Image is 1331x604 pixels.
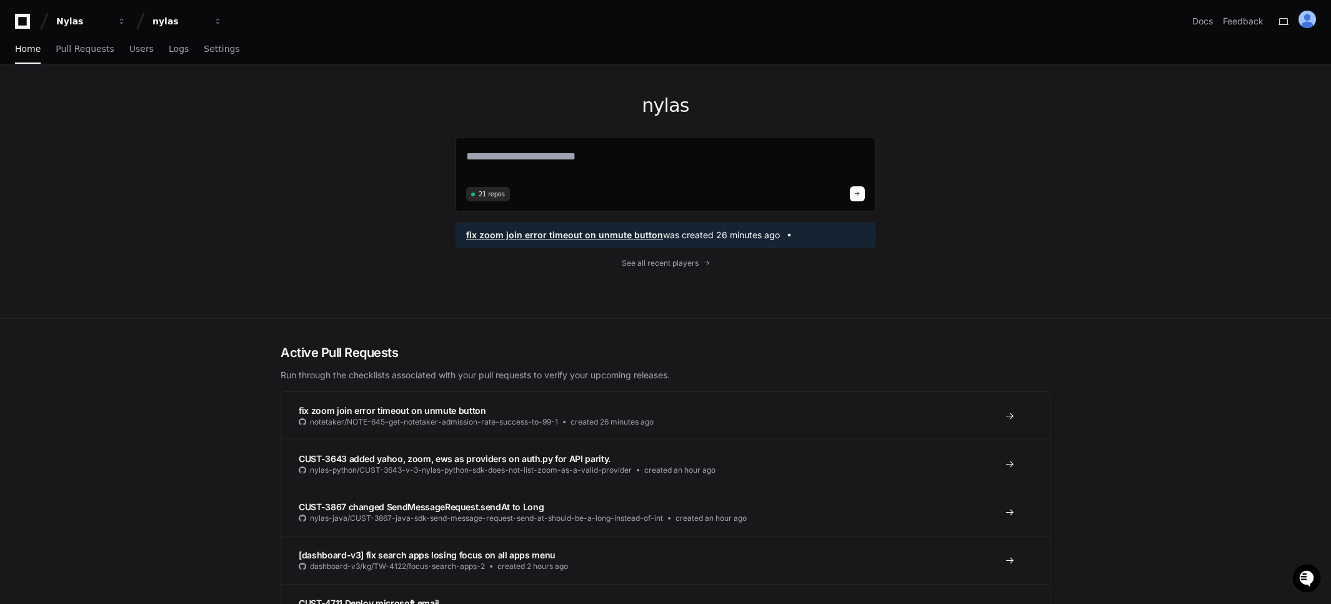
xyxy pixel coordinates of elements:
div: Nylas [56,15,110,28]
a: Logs [169,35,189,64]
a: Users [129,35,154,64]
span: created 26 minutes ago [571,417,654,427]
button: nylas [147,10,227,33]
span: notetaker/NOTE-645-get-notetaker-admission-rate-success-to-99-1 [310,417,558,427]
span: 21 repos [479,189,505,199]
span: Users [129,45,154,53]
span: CUST-3867 changed SendMessageRequest.sendAt to Long [299,501,544,512]
p: Run through the checklists associated with your pull requests to verify your upcoming releases. [281,369,1050,381]
a: CUST-3643 added yahoo, zoom, ews as providers on auth.py for API parity.nylas-python/CUST-3643-v-... [281,440,1050,488]
a: Docs [1192,15,1213,28]
span: CUST-3643 added yahoo, zoom, ews as providers on auth.py for API parity. [299,453,611,464]
span: nylas-java/CUST-3867-java-sdk-send-message-request-send-at-should-be-a-long-instead-of-int [310,513,663,523]
span: was created 26 minutes ago [663,229,780,241]
span: Logs [169,45,189,53]
img: 1736555170064-99ba0984-63c1-480f-8ee9-699278ef63ed [12,93,35,116]
span: Home [15,45,41,53]
img: ALV-UjUTLTKDo2-V5vjG4wR1buipwogKm1wWuvNrTAMaancOL2w8d8XiYMyzUPCyapUwVg1DhQ_h_MBM3ufQigANgFbfgRVfo... [1299,11,1316,28]
span: created 2 hours ago [497,561,568,571]
div: We're available if you need us! [42,106,158,116]
span: fix zoom join error timeout on unmute button [466,229,663,241]
span: [dashboard-v3] fix search apps losing focus on all apps menu [299,550,556,560]
h2: Active Pull Requests [281,344,1050,361]
button: Start new chat [212,97,227,112]
a: CUST-3867 changed SendMessageRequest.sendAt to Longnylas-java/CUST-3867-java-sdk-send-message-req... [281,488,1050,536]
h1: nylas [456,94,875,117]
img: PlayerZero [12,13,37,38]
a: Settings [204,35,239,64]
a: See all recent players [456,258,875,268]
button: Nylas [51,10,131,33]
div: nylas [152,15,206,28]
span: created an hour ago [675,513,747,523]
span: Pull Requests [56,45,114,53]
a: Pull Requests [56,35,114,64]
div: Start new chat [42,93,205,106]
a: [dashboard-v3] fix search apps losing focus on all apps menudashboard-v3/kg/TW-4122/focus-search-... [281,536,1050,584]
a: Home [15,35,41,64]
button: Feedback [1223,15,1264,28]
span: Pylon [124,131,151,141]
a: fix zoom join error timeout on unmute buttonnotetaker/NOTE-645-get-notetaker-admission-rate-succe... [281,392,1050,440]
span: Settings [204,45,239,53]
iframe: Open customer support [1291,563,1325,596]
div: Welcome [12,50,227,70]
span: fix zoom join error timeout on unmute button [299,405,486,416]
span: nylas-python/CUST-3643-v-3-nylas-python-sdk-does-not-list-zoom-as-a-valid-provider [310,465,632,475]
a: Powered byPylon [88,131,151,141]
span: created an hour ago [644,465,715,475]
a: fix zoom join error timeout on unmute buttonwas created 26 minutes ago [466,229,865,241]
span: See all recent players [622,258,699,268]
span: dashboard-v3/kg/TW-4122/focus-search-apps-2 [310,561,485,571]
